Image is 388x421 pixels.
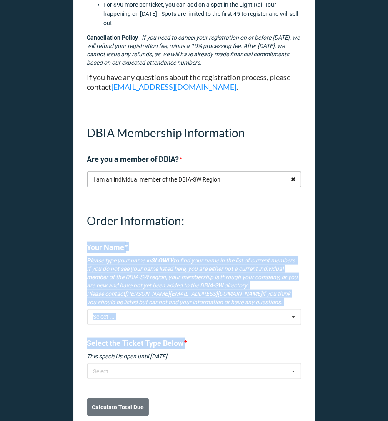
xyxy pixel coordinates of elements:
[87,73,301,92] h3: If you have any questions about the registration process, please contact .
[92,403,144,412] b: Calculate Total Due
[87,257,297,264] em: Please type your name in to find your name in the list of current members.
[125,290,263,297] a: [PERSON_NAME][EMAIL_ADDRESS][DOMAIN_NAME]
[87,213,301,228] h1: Order Information:
[87,290,291,305] em: Please contact if you think you should be listed but cannot find your information or have any que...
[87,125,301,140] h1: DBIA Membership Information
[87,34,300,66] em: If you need to cancel your registration on or before [DATE], we will refund your registration fee...
[87,242,125,253] label: Your Name
[87,34,138,41] strong: Cancellation Policy
[87,154,179,165] label: Are you a member of DBIA?
[87,265,298,289] em: If you do not see your name listed here, you are either not a current individual member of the DB...
[91,366,127,376] div: Select ...
[87,338,184,349] label: Select the Ticket Type Below
[87,353,169,360] em: This special is open until [DATE].
[91,312,127,322] div: Select ...
[94,176,221,182] div: I am an individual member of the DBIA-SW Region
[151,257,174,264] strong: SLOWLY
[87,33,301,67] p: –
[112,82,237,91] a: [EMAIL_ADDRESS][DOMAIN_NAME]
[87,398,149,416] button: Calculate Total Due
